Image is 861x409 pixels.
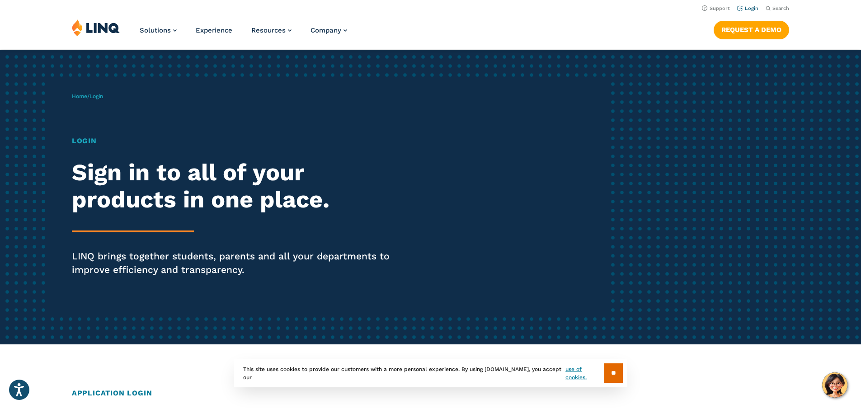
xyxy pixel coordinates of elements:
a: Home [72,93,87,99]
h1: Login [72,136,404,146]
span: Login [89,93,103,99]
button: Hello, have a question? Let’s chat. [822,372,847,398]
span: Resources [251,26,286,34]
span: Company [311,26,341,34]
p: LINQ brings together students, parents and all your departments to improve efficiency and transpa... [72,249,404,277]
div: This site uses cookies to provide our customers with a more personal experience. By using [DOMAIN... [234,359,627,387]
span: / [72,93,103,99]
a: Solutions [140,26,177,34]
span: Search [772,5,789,11]
nav: Button Navigation [714,19,789,39]
img: LINQ | K‑12 Software [72,19,120,36]
a: Experience [196,26,232,34]
nav: Primary Navigation [140,19,347,49]
a: use of cookies. [565,365,604,381]
a: Request a Demo [714,21,789,39]
a: Company [311,26,347,34]
a: Support [702,5,730,11]
h2: Sign in to all of your products in one place. [72,159,404,213]
span: Solutions [140,26,171,34]
button: Open Search Bar [766,5,789,12]
a: Resources [251,26,292,34]
a: Login [737,5,758,11]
